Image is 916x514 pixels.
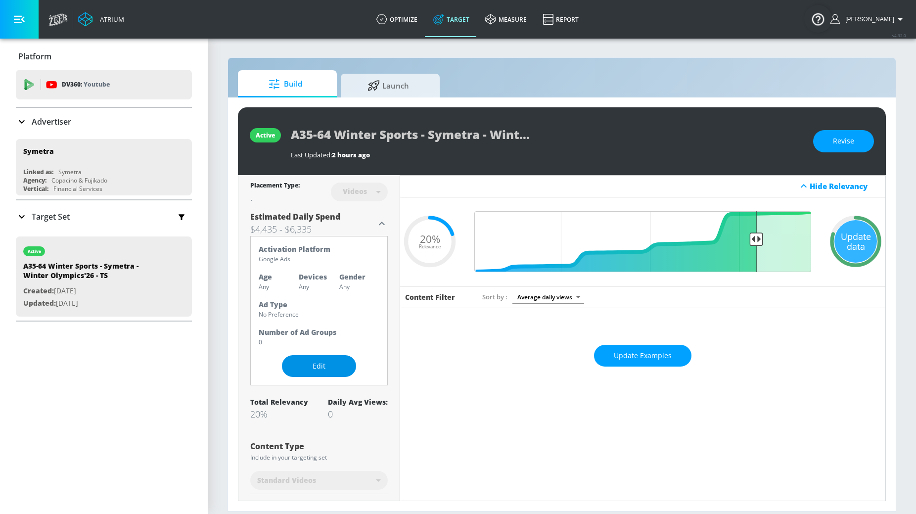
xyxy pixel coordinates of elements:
[16,108,192,136] div: Advertiser
[23,261,162,285] div: A35-64 Winter Sports - Symetra - Winter Olympics'26 - TS
[16,70,192,99] div: DV360: Youtube
[32,211,70,222] p: Target Set
[250,408,308,420] div: 20%
[259,244,330,254] strong: Activation Platform
[804,5,832,33] button: Open Resource Center
[250,442,388,450] div: Content Type
[477,1,535,37] a: measure
[830,13,906,25] button: [PERSON_NAME]
[482,292,507,301] span: Sort by
[892,33,906,38] span: v 4.32.0
[18,51,51,62] p: Platform
[339,281,379,292] p: Any
[535,1,587,37] a: Report
[16,236,192,317] div: activeA35-64 Winter Sports - Symetra - Winter Olympics'26 - TSCreated:[DATE]Updated:[DATE]
[594,345,691,367] button: Update Examples
[256,131,275,140] div: active
[259,272,272,281] strong: Age
[250,211,340,222] span: Estimated Daily Spend
[257,475,316,485] span: Standard Videos
[469,211,816,272] input: Final Threshold
[614,350,672,362] span: Update Examples
[813,130,874,152] button: Revise
[259,281,299,292] p: Any
[259,309,299,320] p: No Preference
[339,272,366,281] strong: Gender
[16,43,192,70] div: Platform
[96,15,124,24] div: Atrium
[51,176,107,185] div: Copacino & Fujikado
[302,360,336,373] span: Edit
[58,168,82,176] div: Symetra
[23,168,53,176] div: Linked as:
[368,1,425,37] a: optimize
[299,272,327,281] strong: Devices
[250,397,308,407] div: Total Relevancy
[250,222,376,236] h3: $4,435 - $6,335
[78,12,124,27] a: Atrium
[16,200,192,233] div: Target Set
[259,254,290,264] p: Google Ads
[23,286,54,295] span: Created:
[833,135,854,147] span: Revise
[328,408,388,420] div: 0
[512,290,584,304] div: Average daily views
[23,176,46,185] div: Agency:
[291,150,803,159] div: Last Updated:
[32,116,71,127] p: Advertiser
[23,285,162,297] p: [DATE]
[259,300,287,309] strong: Ad Type
[23,185,48,193] div: Vertical:
[84,79,110,90] p: Youtube
[259,327,336,337] strong: Number of Ad Groups
[250,181,300,191] div: Placement Type:
[299,281,339,292] p: Any
[328,397,388,407] div: Daily Avg Views:
[23,297,162,310] p: [DATE]
[420,234,440,244] span: 20%
[259,337,262,347] p: 0
[250,455,388,461] div: Include in your targeting set
[16,139,192,195] div: SymetraLinked as:SymetraAgency:Copacino & FujikadoVertical:Financial Services
[841,16,894,23] span: login as: guillermo.cabrera@zefr.com
[28,249,41,254] div: active
[425,1,477,37] a: Target
[351,74,426,97] span: Launch
[405,292,455,302] h6: Content Filter
[23,298,56,308] span: Updated:
[23,146,54,156] div: Symetra
[834,220,877,263] div: Update data
[332,150,370,159] span: 2 hours ago
[810,181,880,191] div: Hide Relevancy
[62,79,110,90] p: DV360:
[419,244,441,249] span: Relevance
[282,355,356,377] button: Edit
[400,175,885,197] div: Hide Relevancy
[53,185,102,193] div: Financial Services
[250,211,388,236] div: Estimated Daily Spend$4,435 - $6,335
[338,187,372,195] div: Videos
[248,72,323,96] span: Build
